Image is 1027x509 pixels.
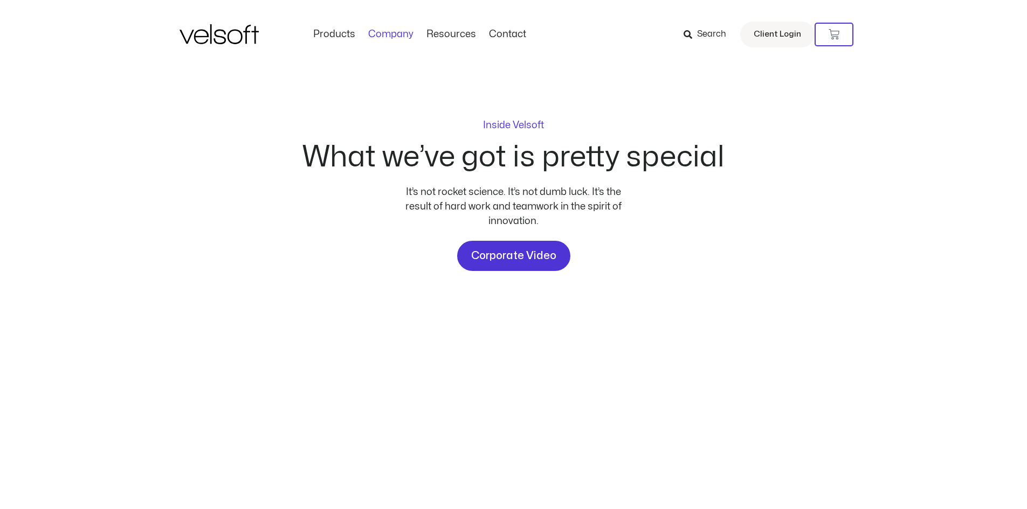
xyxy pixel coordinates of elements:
[684,25,734,44] a: Search
[740,22,815,47] a: Client Login
[420,29,483,40] a: ResourcesMenu Toggle
[483,29,533,40] a: ContactMenu Toggle
[302,143,725,172] h2: What we’ve got is pretty special
[362,29,420,40] a: CompanyMenu Toggle
[754,27,801,41] span: Client Login
[307,29,533,40] nav: Menu
[697,27,726,41] span: Search
[471,247,556,264] span: Corporate Video
[483,121,544,130] p: Inside Velsoft
[180,24,259,44] img: Velsoft Training Materials
[307,29,362,40] a: ProductsMenu Toggle
[457,241,570,271] a: Corporate Video
[401,185,627,228] div: It’s not rocket science. It’s not dumb luck. It’s the result of hard work and teamwork in the spi...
